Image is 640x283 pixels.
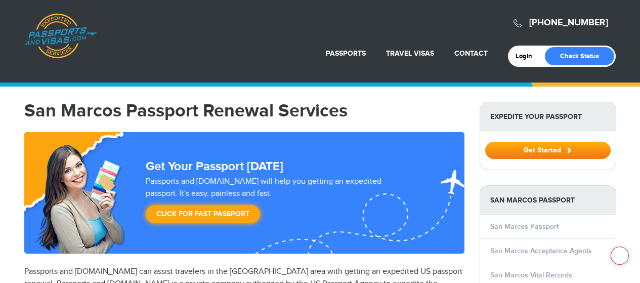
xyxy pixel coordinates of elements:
[146,159,283,174] strong: Get Your Passport [DATE]
[146,205,260,223] a: Click for Fast Passport
[142,176,418,228] div: Passports and [DOMAIN_NAME] will help you getting an expedited passport. It's easy, painless and ...
[490,271,572,279] a: San Marcos Vital Records
[386,49,434,58] a: Travel Visas
[490,222,559,231] a: San Marcos Passport
[326,49,366,58] a: Passports
[529,17,608,28] a: [PHONE_NUMBER]
[454,49,488,58] a: Contact
[480,186,616,215] strong: San Marcos Passport
[25,13,97,59] a: Passports & [DOMAIN_NAME]
[485,146,611,154] a: Get Started
[490,247,592,255] a: San Marcos Acceptance Agents
[516,52,539,60] a: Login
[480,102,616,131] strong: Expedite Your Passport
[545,47,614,65] a: Check Status
[485,142,611,159] button: Get Started
[24,102,464,120] h1: San Marcos Passport Renewal Services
